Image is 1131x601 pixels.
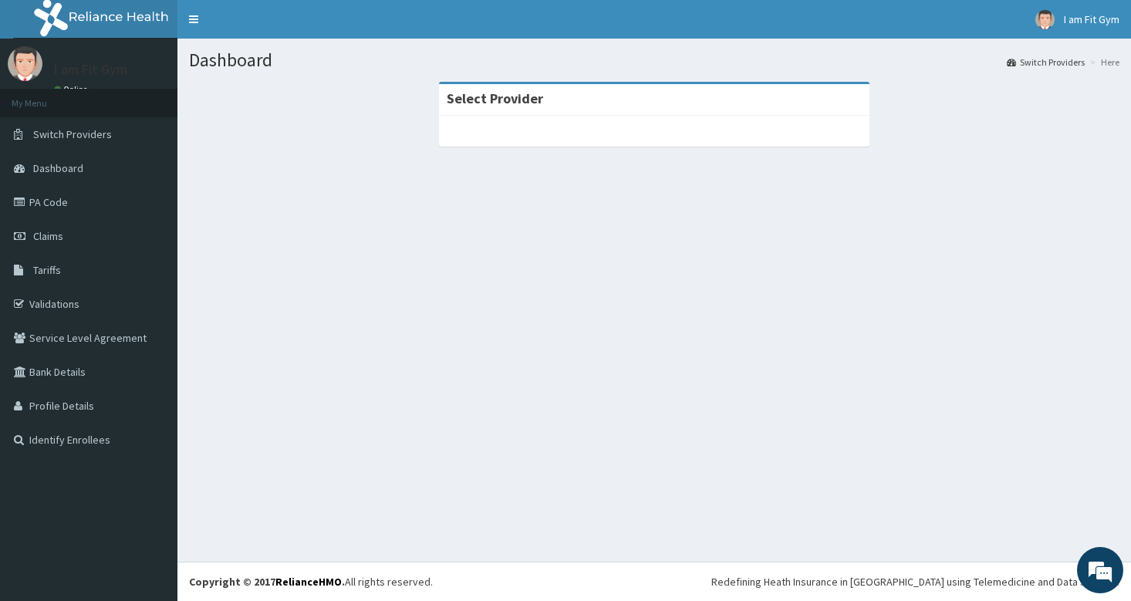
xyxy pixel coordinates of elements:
[8,46,42,81] img: User Image
[33,229,63,243] span: Claims
[1086,56,1119,69] li: Here
[1035,10,1055,29] img: User Image
[33,263,61,277] span: Tariffs
[33,161,83,175] span: Dashboard
[711,574,1119,589] div: Redefining Heath Insurance in [GEOGRAPHIC_DATA] using Telemedicine and Data Science!
[275,575,342,589] a: RelianceHMO
[177,562,1131,601] footer: All rights reserved.
[447,89,543,107] strong: Select Provider
[54,84,91,95] a: Online
[189,575,345,589] strong: Copyright © 2017 .
[1064,12,1119,26] span: I am Fit Gym
[1007,56,1085,69] a: Switch Providers
[189,50,1119,70] h1: Dashboard
[33,127,112,141] span: Switch Providers
[54,62,127,76] p: I am Fit Gym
